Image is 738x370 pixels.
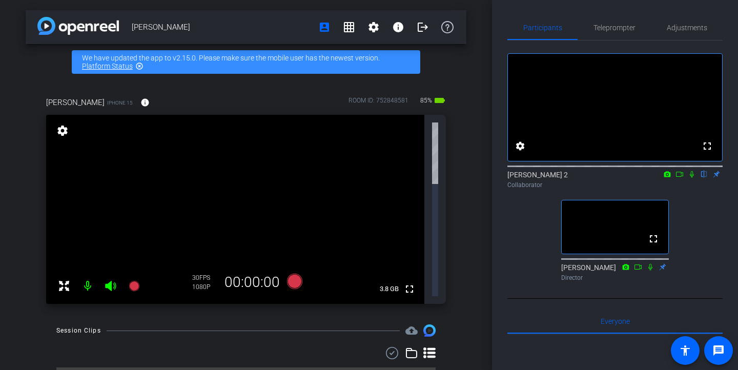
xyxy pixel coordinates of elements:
[423,324,436,337] img: Session clips
[434,94,446,107] mat-icon: battery_std
[403,283,416,295] mat-icon: fullscreen
[55,125,70,137] mat-icon: settings
[514,140,526,152] mat-icon: settings
[192,283,218,291] div: 1080P
[140,98,150,107] mat-icon: info
[132,17,312,37] span: [PERSON_NAME]
[72,50,420,74] div: We have updated the app to v2.15.0. Please make sure the mobile user has the newest version.
[601,318,630,325] span: Everyone
[192,274,218,282] div: 30
[405,324,418,337] mat-icon: cloud_upload
[405,324,418,337] span: Destinations for your clips
[417,21,429,33] mat-icon: logout
[507,170,723,190] div: [PERSON_NAME] 2
[419,92,434,109] span: 85%
[82,62,133,70] a: Platform Status
[523,24,562,31] span: Participants
[561,262,669,282] div: [PERSON_NAME]
[701,140,713,152] mat-icon: fullscreen
[348,96,408,111] div: ROOM ID: 752848581
[392,21,404,33] mat-icon: info
[46,97,105,108] span: [PERSON_NAME]
[367,21,380,33] mat-icon: settings
[107,99,133,107] span: iPhone 15
[561,273,669,282] div: Director
[343,21,355,33] mat-icon: grid_on
[37,17,119,35] img: app-logo
[376,283,402,295] span: 3.8 GB
[647,233,660,245] mat-icon: fullscreen
[507,180,723,190] div: Collaborator
[218,274,286,291] div: 00:00:00
[56,325,101,336] div: Session Clips
[667,24,707,31] span: Adjustments
[712,344,725,357] mat-icon: message
[199,274,210,281] span: FPS
[698,169,710,178] mat-icon: flip
[593,24,635,31] span: Teleprompter
[318,21,331,33] mat-icon: account_box
[679,344,691,357] mat-icon: accessibility
[135,62,143,70] mat-icon: highlight_off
